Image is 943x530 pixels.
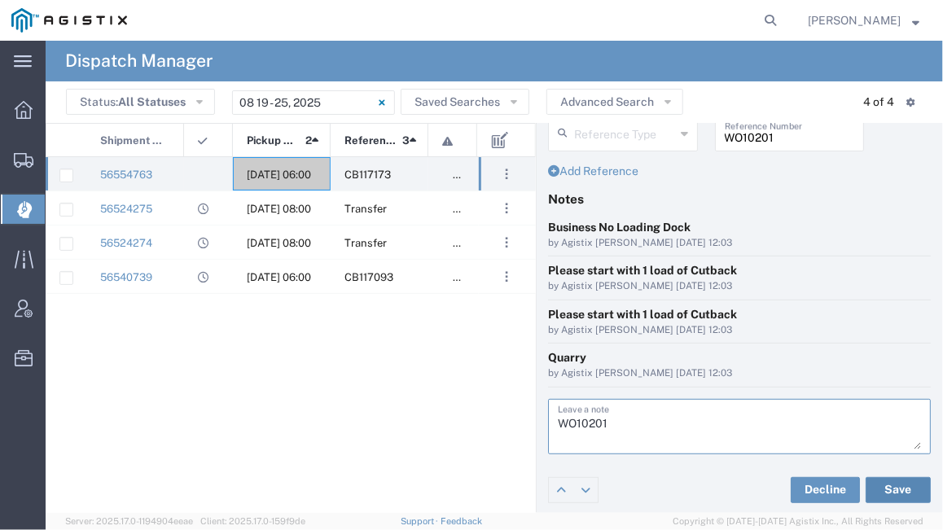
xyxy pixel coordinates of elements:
a: Edit next row [573,478,598,502]
span: Transfer [344,203,387,215]
a: Add Reference [548,164,638,177]
span: . . . [506,233,509,252]
a: Support [401,516,441,526]
span: false [453,203,477,215]
a: Edit previous row [549,478,573,502]
div: Business No Loading Dock [548,219,931,236]
div: by Agistix [PERSON_NAME] [DATE] 12:03 [548,323,931,338]
button: [PERSON_NAME] [807,11,920,30]
button: ... [496,231,519,254]
span: CB117093 [344,271,393,283]
div: by Agistix [PERSON_NAME] [DATE] 12:03 [548,279,931,294]
button: ... [496,197,519,220]
span: . . . [506,267,509,287]
a: 56524274 [100,237,152,249]
span: All Statuses [118,95,186,108]
span: 08/20/2025, 06:00 [247,271,311,283]
button: Decline [791,477,860,503]
h4: Dispatch Manager [65,41,213,81]
button: Status:All Statuses [66,89,215,115]
h4: Notes [548,191,931,206]
div: Quarry [548,349,931,366]
span: false [453,271,477,283]
span: Client: 2025.17.0-159f9de [200,516,305,526]
a: 56524275 [100,203,152,215]
button: Saved Searches [401,89,529,115]
span: Copyright © [DATE]-[DATE] Agistix Inc., All Rights Reserved [673,515,923,528]
span: . . . [506,164,509,184]
span: false [453,169,477,181]
span: CB117173 [344,169,391,181]
div: by Agistix [PERSON_NAME] [DATE] 12:03 [548,236,931,251]
span: Shipment No. [100,124,166,158]
span: Reference [344,124,397,158]
a: 56554763 [100,169,152,181]
span: Transfer [344,237,387,249]
span: false [453,237,477,249]
button: ... [496,163,519,186]
img: logo [11,8,127,33]
a: Feedback [441,516,482,526]
div: by Agistix [PERSON_NAME] [DATE] 12:03 [548,366,931,381]
span: 3 [402,124,410,158]
div: Please start with 1 load of Cutback [548,262,931,279]
button: Advanced Search [546,89,683,115]
div: Please start with 1 load of Cutback [548,306,931,323]
span: 2 [305,124,312,158]
span: Server: 2025.17.0-1194904eeae [65,516,193,526]
span: 08/19/2025, 08:00 [247,203,311,215]
button: Save [866,477,931,503]
button: ... [496,265,519,288]
a: 56540739 [100,271,152,283]
span: Robert Casaus [808,11,901,29]
span: 08/21/2025, 06:00 [247,169,311,181]
div: 4 of 4 [863,94,894,111]
span: 08/19/2025, 08:00 [247,237,311,249]
span: . . . [506,199,509,218]
span: Pickup Date and Time [247,124,300,158]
